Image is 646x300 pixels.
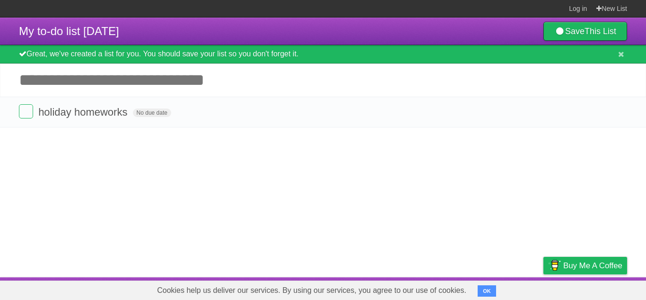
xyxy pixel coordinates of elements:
img: Buy me a coffee [548,257,561,273]
label: Done [19,104,33,118]
a: About [418,280,437,298]
span: Buy me a coffee [563,257,622,274]
b: This List [585,27,616,36]
a: Developers [449,280,487,298]
button: OK [478,285,496,297]
span: Cookies help us deliver our services. By using our services, you agree to our use of cookies. [148,281,476,300]
span: My to-do list [DATE] [19,25,119,37]
a: SaveThis List [543,22,627,41]
a: Buy me a coffee [543,257,627,274]
a: Suggest a feature [567,280,627,298]
span: holiday homeworks [38,106,130,118]
span: No due date [133,109,171,117]
a: Privacy [531,280,556,298]
a: Terms [499,280,520,298]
